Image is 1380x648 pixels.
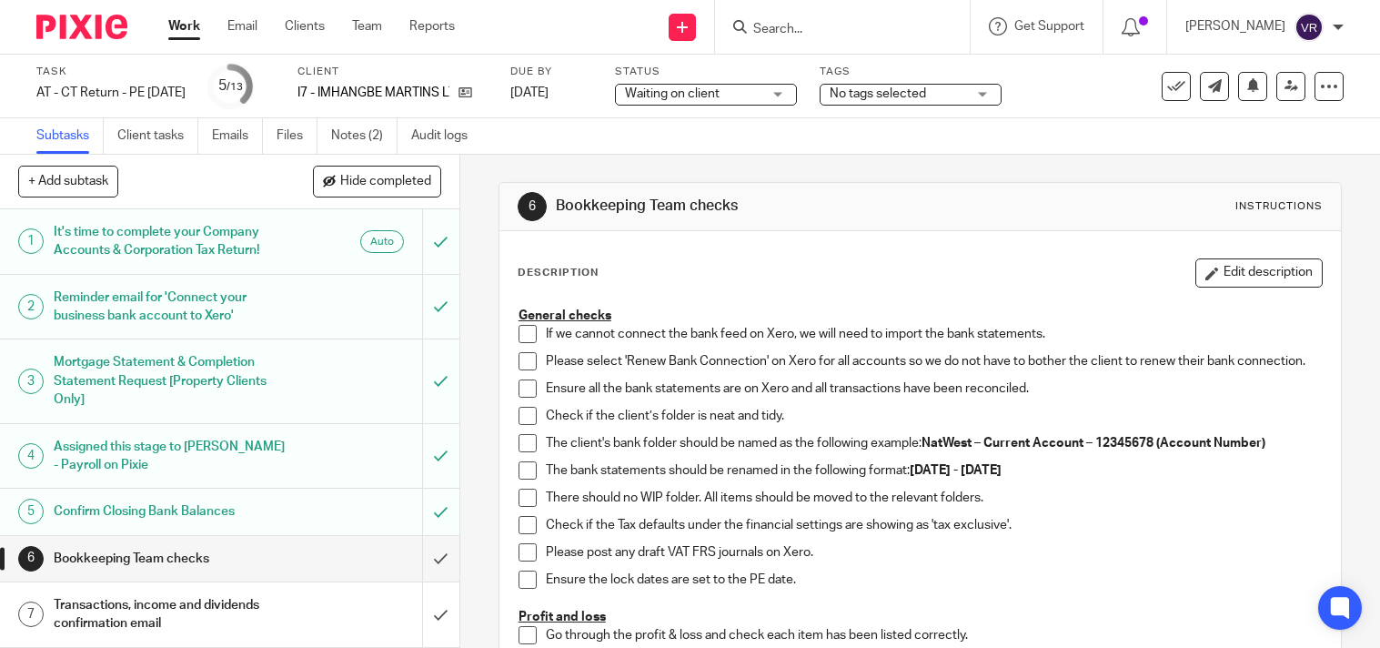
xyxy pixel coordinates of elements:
[54,284,287,330] h1: Reminder email for 'Connect your business bank account to Xero'
[18,499,44,524] div: 5
[546,516,1322,534] p: Check if the Tax defaults under the financial settings are showing as 'tax exclusive'.
[54,592,287,638] h1: Transactions, income and dividends confirmation email
[820,65,1002,79] label: Tags
[922,437,1265,450] strong: NatWest – Current Account – 12345678 (Account Number)
[830,87,926,100] span: No tags selected
[546,434,1322,452] p: The client's bank folder should be named as the following example:
[54,349,287,413] h1: Mortgage Statement & Completion Statement Request [Property Clients Only]
[36,84,186,102] div: AT - CT Return - PE [DATE]
[331,118,398,154] a: Notes (2)
[297,84,449,102] p: I7 - IMHANGBE MARTINS LTD
[1185,17,1285,35] p: [PERSON_NAME]
[519,309,611,322] u: General checks
[360,230,404,253] div: Auto
[36,118,104,154] a: Subtasks
[625,87,720,100] span: Waiting on client
[411,118,481,154] a: Audit logs
[212,118,263,154] a: Emails
[277,118,317,154] a: Files
[1235,199,1323,214] div: Instructions
[546,571,1322,589] p: Ensure the lock dates are set to the PE date.
[546,407,1322,425] p: Check if the client’s folder is neat and tidy.
[18,546,44,572] div: 6
[510,65,592,79] label: Due by
[285,17,325,35] a: Clients
[18,228,44,254] div: 1
[352,17,382,35] a: Team
[519,611,606,623] u: Profit and loss
[615,65,797,79] label: Status
[409,17,455,35] a: Reports
[910,464,1002,477] strong: [DATE] - [DATE]
[518,192,547,221] div: 6
[18,294,44,319] div: 2
[546,489,1322,507] p: There should no WIP folder. All items should be moved to the relevant folders.
[227,82,243,92] small: /13
[556,197,959,216] h1: Bookkeeping Team checks
[546,352,1322,370] p: Please select 'Renew Bank Connection' on Xero for all accounts so we do not have to bother the cl...
[168,17,200,35] a: Work
[117,118,198,154] a: Client tasks
[54,218,287,265] h1: It's time to complete your Company Accounts & Corporation Tax Return!
[313,166,441,197] button: Hide completed
[18,166,118,197] button: + Add subtask
[751,22,915,38] input: Search
[546,543,1322,562] p: Please post any draft VAT FRS journals on Xero.
[518,266,599,280] p: Description
[1014,20,1084,33] span: Get Support
[54,433,287,480] h1: Assigned this stage to [PERSON_NAME] - Payroll on Pixie
[546,461,1322,480] p: The bank statements should be renamed in the following format:
[36,65,186,79] label: Task
[546,626,1322,644] p: Go through the profit & loss and check each item has been listed correctly.
[36,15,127,39] img: Pixie
[18,369,44,394] div: 3
[546,380,1322,398] p: Ensure all the bank statements are on Xero and all transactions have been reconciled.
[227,17,257,35] a: Email
[18,443,44,469] div: 4
[218,76,243,96] div: 5
[36,84,186,102] div: AT - CT Return - PE 31-05-2025
[54,545,287,572] h1: Bookkeeping Team checks
[54,498,287,525] h1: Confirm Closing Bank Balances
[297,65,488,79] label: Client
[546,325,1322,343] p: If we cannot connect the bank feed on Xero, we will need to import the bank statements.
[1294,13,1324,42] img: svg%3E
[340,175,431,189] span: Hide completed
[510,86,549,99] span: [DATE]
[18,602,44,627] div: 7
[1195,258,1323,288] button: Edit description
